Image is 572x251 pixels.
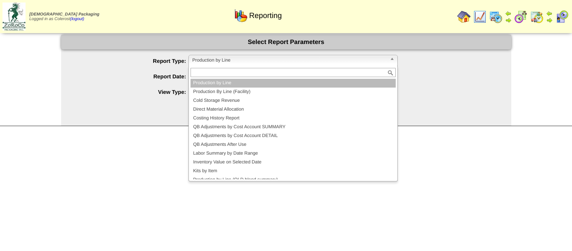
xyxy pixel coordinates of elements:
[191,176,396,184] li: Production by Line (OLD blend summary)
[192,55,386,65] span: Production by Line
[191,105,396,114] li: Direct Material Allocation
[78,58,189,64] label: Report Type:
[546,17,553,23] img: arrowright.gif
[78,73,189,80] label: Report Date:
[191,140,396,149] li: QB Adjustments After Use
[191,114,396,123] li: Costing History Report
[191,88,396,96] li: Production By Line (Facility)
[191,158,396,167] li: Inventory Value on Selected Date
[249,11,282,20] span: Reporting
[191,167,396,176] li: Kits by Item
[70,17,84,21] a: (logout)
[61,35,511,49] div: Select Report Parameters
[191,79,396,88] li: Production by Line
[546,10,553,17] img: arrowleft.gif
[191,96,396,105] li: Cold Storage Revenue
[191,149,396,158] li: Labor Summary by Date Range
[29,12,99,21] span: Logged in as Colerost
[234,9,247,22] img: graph.gif
[489,10,502,23] img: calendarprod.gif
[473,10,487,23] img: line_graph.gif
[29,12,99,17] span: [DEMOGRAPHIC_DATA] Packaging
[505,17,512,23] img: arrowright.gif
[3,3,26,31] img: zoroco-logo-small.webp
[555,10,569,23] img: calendarcustomer.gif
[514,10,528,23] img: calendarblend.gif
[530,10,544,23] img: calendarinout.gif
[505,10,512,17] img: arrowleft.gif
[191,123,396,132] li: QB Adjustments by Cost Account SUMMARY
[78,89,189,95] label: View Type:
[191,132,396,140] li: QB Adjustments by Cost Account DETAIL
[457,10,471,23] img: home.gif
